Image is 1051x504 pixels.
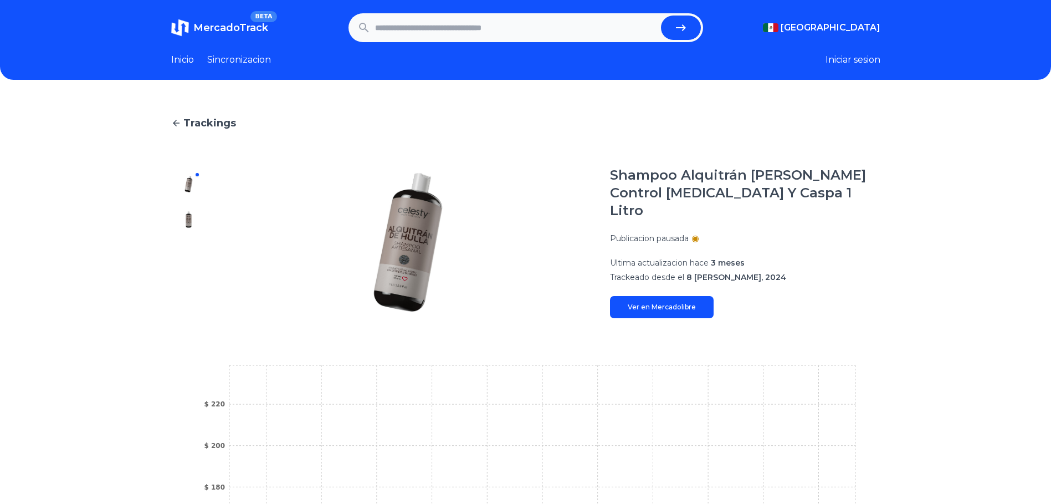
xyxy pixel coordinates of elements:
[610,272,684,282] span: Trackeado desde el
[171,19,189,37] img: MercadoTrack
[204,483,225,491] tspan: $ 180
[193,22,268,34] span: MercadoTrack
[610,166,880,220] h1: Shampoo Alquitrán [PERSON_NAME] Control [MEDICAL_DATA] Y Caspa 1 Litro
[826,53,880,67] button: Iniciar sesion
[610,296,714,318] a: Ver en Mercadolibre
[711,258,745,268] span: 3 meses
[610,258,709,268] span: Ultima actualizacion hace
[250,11,276,22] span: BETA
[180,175,198,193] img: Shampoo Alquitrán De Hulla Control Psoriasis Y Caspa 1 Litro
[171,115,880,131] a: Trackings
[207,53,271,67] a: Sincronizacion
[171,19,268,37] a: MercadoTrackBETA
[610,233,689,244] p: Publicacion pausada
[686,272,786,282] span: 8 [PERSON_NAME], 2024
[204,442,225,450] tspan: $ 200
[229,166,588,318] img: Shampoo Alquitrán De Hulla Control Psoriasis Y Caspa 1 Litro
[781,21,880,34] span: [GEOGRAPHIC_DATA]
[180,211,198,228] img: Shampoo Alquitrán De Hulla Control Psoriasis Y Caspa 1 Litro
[171,53,194,67] a: Inicio
[204,400,225,408] tspan: $ 220
[183,115,236,131] span: Trackings
[763,23,778,32] img: Mexico
[763,21,880,34] button: [GEOGRAPHIC_DATA]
